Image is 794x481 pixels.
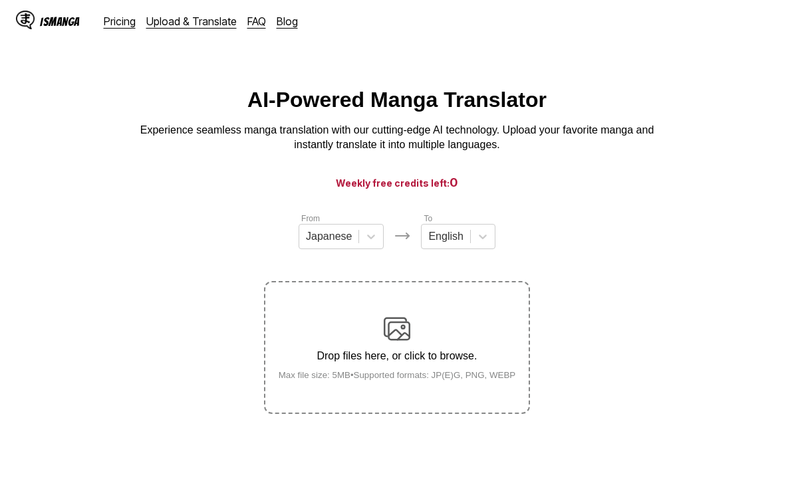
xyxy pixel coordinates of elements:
a: Pricing [104,15,136,28]
p: Drop files here, or click to browse. [268,350,527,362]
p: Experience seamless manga translation with our cutting-edge AI technology. Upload your favorite m... [131,123,663,153]
a: Blog [277,15,298,28]
div: IsManga [40,15,80,28]
a: FAQ [247,15,266,28]
label: To [424,214,432,223]
a: IsManga LogoIsManga [16,11,104,32]
h3: Weekly free credits left: [32,174,762,191]
span: 0 [450,175,458,189]
small: Max file size: 5MB • Supported formats: JP(E)G, PNG, WEBP [268,370,527,380]
img: Languages icon [394,228,410,244]
label: From [301,214,320,223]
img: IsManga Logo [16,11,35,29]
h1: AI-Powered Manga Translator [247,88,547,112]
a: Upload & Translate [146,15,237,28]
